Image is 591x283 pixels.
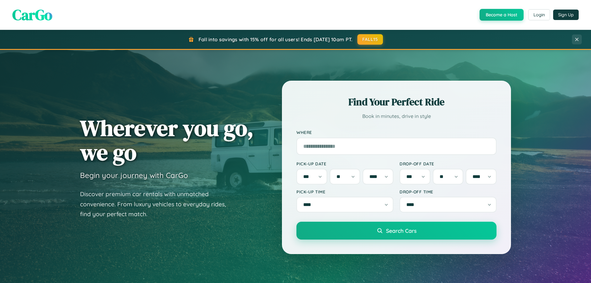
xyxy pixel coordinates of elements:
h2: Find Your Perfect Ride [296,95,497,109]
label: Drop-off Time [400,189,497,194]
span: Fall into savings with 15% off for all users! Ends [DATE] 10am PT. [199,36,353,42]
span: CarGo [12,5,52,25]
p: Discover premium car rentals with unmatched convenience. From luxury vehicles to everyday rides, ... [80,189,234,219]
span: Search Cars [386,227,416,234]
label: Drop-off Date [400,161,497,166]
button: FALL15 [357,34,383,45]
p: Book in minutes, drive in style [296,112,497,121]
button: Search Cars [296,222,497,240]
label: Pick-up Time [296,189,393,194]
label: Pick-up Date [296,161,393,166]
button: Login [528,9,550,20]
button: Sign Up [553,10,579,20]
label: Where [296,130,497,135]
h1: Wherever you go, we go [80,116,254,164]
button: Become a Host [480,9,524,21]
h3: Begin your journey with CarGo [80,171,188,180]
